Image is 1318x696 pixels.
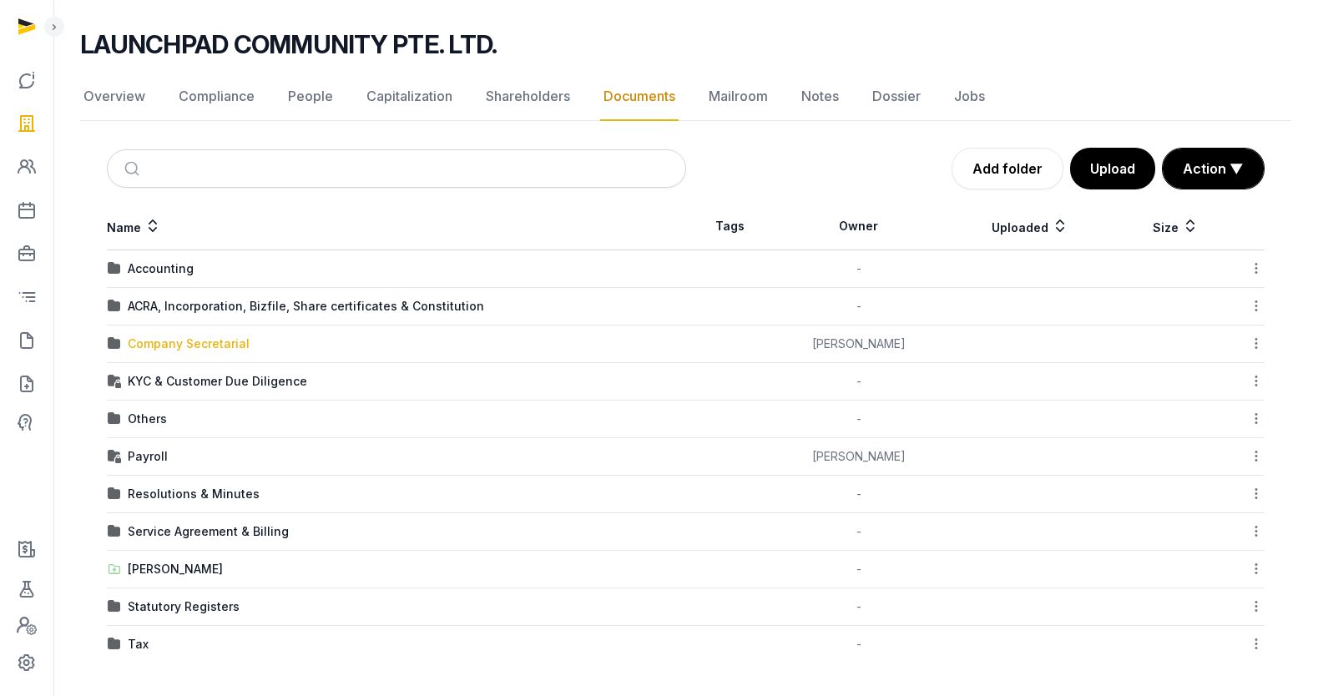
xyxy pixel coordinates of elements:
td: - [774,363,944,401]
h2: LAUNCHPAD COMMUNITY PTE. LTD. [80,29,497,59]
a: Jobs [951,73,988,121]
a: Capitalization [363,73,456,121]
a: Dossier [869,73,924,121]
nav: Tabs [80,73,1291,121]
td: - [774,551,944,588]
button: Upload [1070,148,1155,189]
img: folder-locked-icon.svg [108,375,121,388]
img: folder.svg [108,337,121,351]
th: Name [107,203,686,250]
div: Payroll [128,448,168,465]
td: - [774,401,944,438]
img: folder-upload.svg [108,562,121,576]
img: folder.svg [108,262,121,275]
td: - [774,250,944,288]
td: - [774,476,944,513]
img: folder.svg [108,487,121,501]
div: [PERSON_NAME] [128,561,223,577]
div: KYC & Customer Due Diligence [128,373,307,390]
th: Owner [774,203,944,250]
div: Resolutions & Minutes [128,486,260,502]
button: Action ▼ [1163,149,1264,189]
a: People [285,73,336,121]
div: Tax [128,636,149,653]
td: - [774,588,944,626]
div: Statutory Registers [128,598,240,615]
a: Mailroom [705,73,771,121]
td: - [774,626,944,663]
th: Uploaded [944,203,1117,250]
div: ACRA, Incorporation, Bizfile, Share certificates & Constitution [128,298,484,315]
td: [PERSON_NAME] [774,325,944,363]
button: Submit [114,150,154,187]
a: Notes [798,73,842,121]
td: - [774,288,944,325]
img: folder.svg [108,525,121,538]
div: Company Secretarial [128,335,250,352]
th: Size [1117,203,1235,250]
a: Compliance [175,73,258,121]
td: - [774,513,944,551]
a: Shareholders [482,73,573,121]
a: Overview [80,73,149,121]
div: Others [128,411,167,427]
div: Service Agreement & Billing [128,523,289,540]
img: folder.svg [108,600,121,613]
th: Tags [686,203,774,250]
img: folder.svg [108,412,121,426]
div: Accounting [128,260,194,277]
img: folder.svg [108,300,121,313]
img: folder-locked-icon.svg [108,450,121,463]
td: [PERSON_NAME] [774,438,944,476]
a: Add folder [952,148,1063,189]
a: Documents [600,73,679,121]
img: folder.svg [108,638,121,651]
